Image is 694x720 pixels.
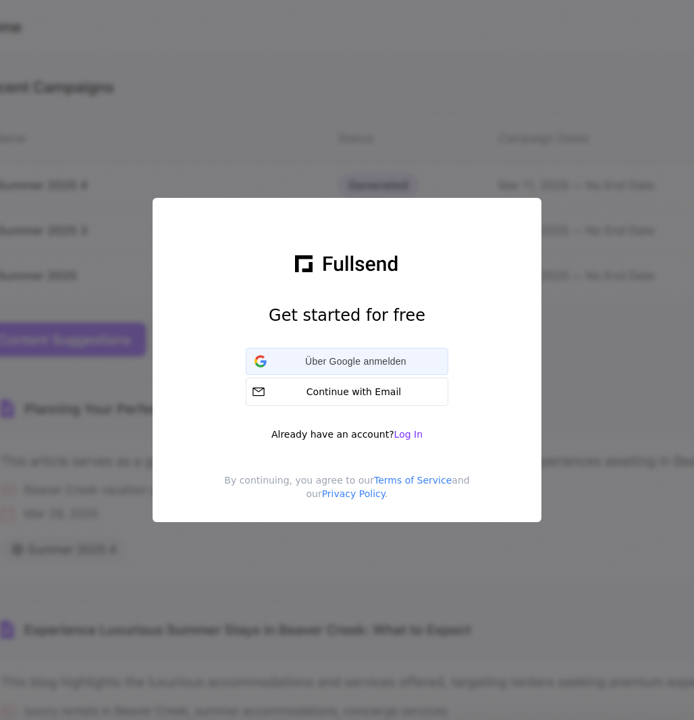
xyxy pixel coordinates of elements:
button: Über Google anmelden [246,348,448,375]
span: Über Google anmelden [272,355,439,369]
span: Log In [394,429,423,440]
a: Terms of Service [374,475,452,486]
h1: Get started for free [269,305,425,326]
a: Privacy Policy [322,488,385,499]
button: Continue with Email [246,378,448,406]
div: By continuing, you agree to our and our . [163,473,531,511]
div: Already have an account? [271,428,423,441]
div: Continue with Email [271,385,442,398]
